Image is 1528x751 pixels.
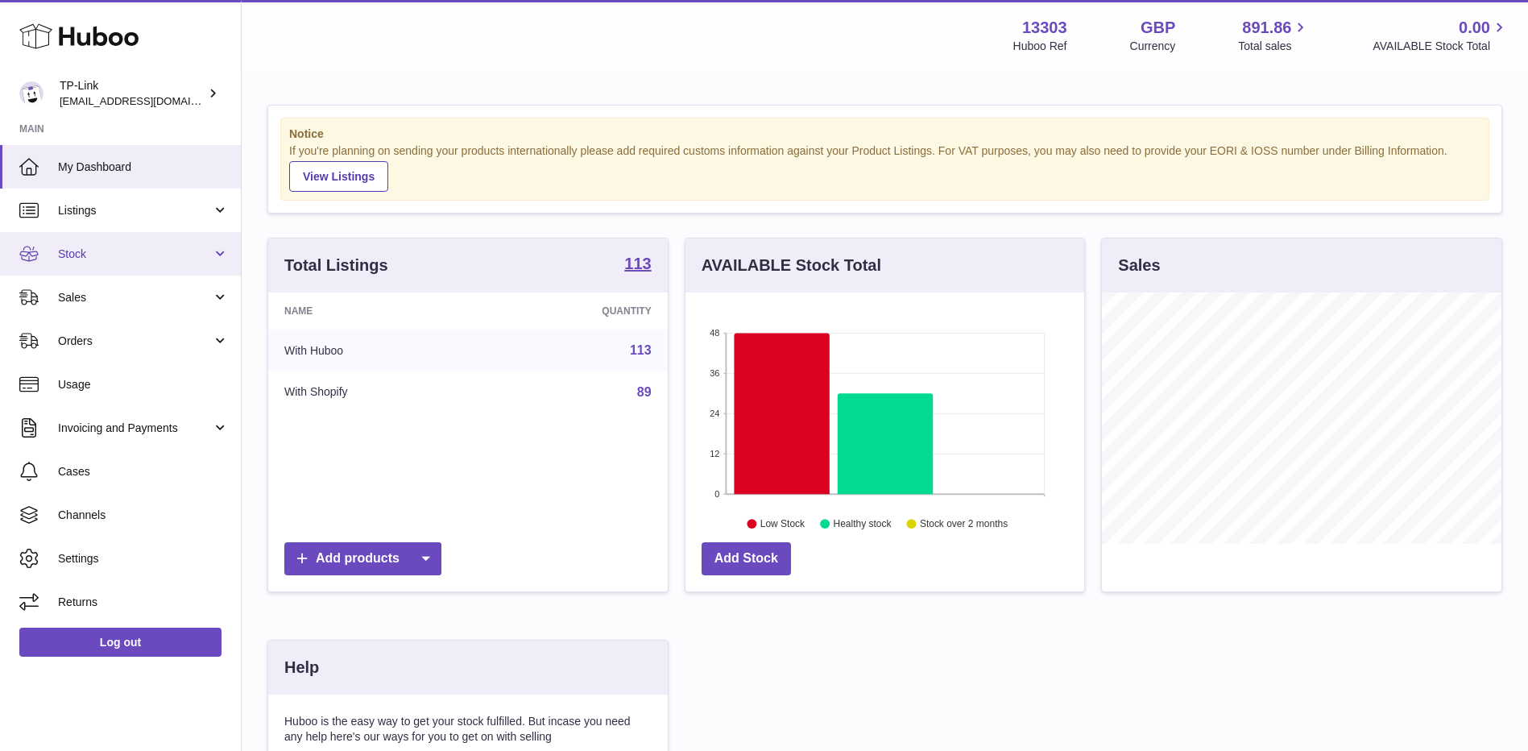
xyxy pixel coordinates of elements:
[268,330,483,371] td: With Huboo
[289,143,1480,192] div: If you're planning on sending your products internationally please add required customs informati...
[284,255,388,276] h3: Total Listings
[1242,17,1291,39] span: 891.86
[60,78,205,109] div: TP-Link
[833,518,892,529] text: Healthy stock
[1118,255,1160,276] h3: Sales
[58,551,229,566] span: Settings
[289,161,388,192] a: View Listings
[1373,17,1509,54] a: 0.00 AVAILABLE Stock Total
[58,290,212,305] span: Sales
[58,334,212,349] span: Orders
[483,293,667,330] th: Quantity
[58,595,229,610] span: Returns
[710,449,719,458] text: 12
[1141,17,1175,39] strong: GBP
[760,518,805,529] text: Low Stock
[19,81,43,106] img: gaby.chen@tp-link.com
[58,203,212,218] span: Listings
[58,421,212,436] span: Invoicing and Payments
[284,542,441,575] a: Add products
[710,328,719,338] text: 48
[58,464,229,479] span: Cases
[710,409,719,418] text: 24
[1013,39,1067,54] div: Huboo Ref
[702,255,881,276] h3: AVAILABLE Stock Total
[637,385,652,399] a: 89
[710,368,719,378] text: 36
[714,489,719,499] text: 0
[58,160,229,175] span: My Dashboard
[920,518,1008,529] text: Stock over 2 months
[268,371,483,413] td: With Shopify
[58,377,229,392] span: Usage
[284,714,652,745] p: Huboo is the easy way to get your stock fulfilled. But incase you need any help here's our ways f...
[1022,17,1067,39] strong: 13303
[1373,39,1509,54] span: AVAILABLE Stock Total
[624,255,651,272] strong: 113
[19,628,222,657] a: Log out
[289,127,1480,142] strong: Notice
[624,255,651,275] a: 113
[1238,17,1310,54] a: 891.86 Total sales
[58,247,212,262] span: Stock
[58,508,229,523] span: Channels
[702,542,791,575] a: Add Stock
[1238,39,1310,54] span: Total sales
[60,94,237,107] span: [EMAIL_ADDRESS][DOMAIN_NAME]
[284,657,319,678] h3: Help
[268,293,483,330] th: Name
[1130,39,1176,54] div: Currency
[1459,17,1490,39] span: 0.00
[630,343,652,357] a: 113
